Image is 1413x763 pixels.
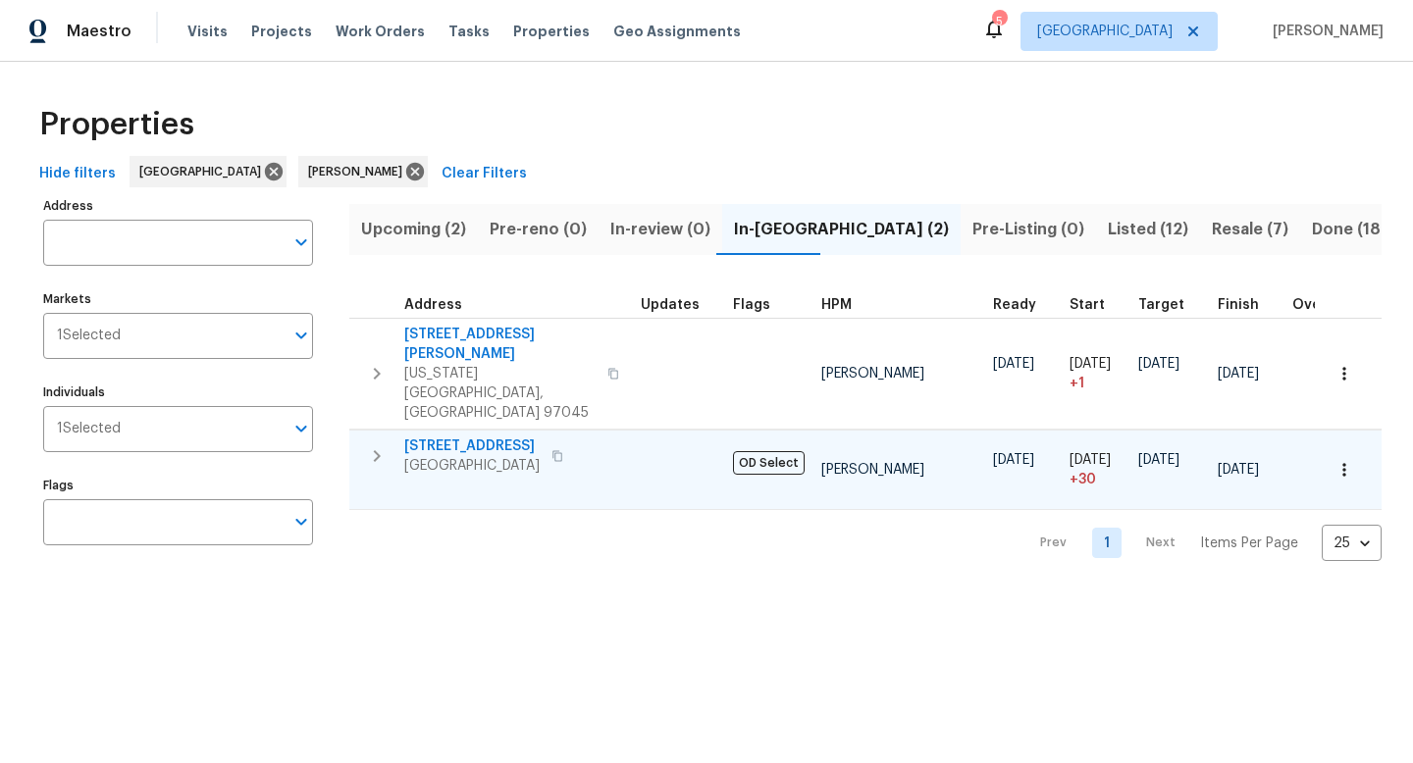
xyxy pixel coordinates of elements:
[821,367,924,381] span: [PERSON_NAME]
[1070,453,1111,467] span: [DATE]
[1265,22,1384,41] span: [PERSON_NAME]
[993,453,1034,467] span: [DATE]
[1037,22,1173,41] span: [GEOGRAPHIC_DATA]
[1108,216,1188,243] span: Listed (12)
[57,421,121,437] span: 1 Selected
[130,156,287,187] div: [GEOGRAPHIC_DATA]
[251,22,312,41] span: Projects
[288,229,315,256] button: Open
[1138,357,1179,371] span: [DATE]
[1070,298,1105,312] span: Start
[442,162,527,186] span: Clear Filters
[1070,357,1111,371] span: [DATE]
[1138,298,1202,312] div: Target renovation project end date
[1092,528,1122,558] a: Goto page 1
[733,451,805,475] span: OD Select
[404,364,596,423] span: [US_STATE][GEOGRAPHIC_DATA], [GEOGRAPHIC_DATA] 97045
[641,298,700,312] span: Updates
[1021,522,1382,564] nav: Pagination Navigation
[43,293,313,305] label: Markets
[288,508,315,535] button: Open
[336,22,425,41] span: Work Orders
[1138,453,1179,467] span: [DATE]
[992,12,1006,31] div: 5
[1292,298,1361,312] div: Days past target finish date
[31,156,124,192] button: Hide filters
[298,156,428,187] div: [PERSON_NAME]
[610,216,710,243] span: In-review (0)
[1070,374,1084,393] span: + 1
[972,216,1084,243] span: Pre-Listing (0)
[734,216,949,243] span: In-[GEOGRAPHIC_DATA] (2)
[288,322,315,349] button: Open
[733,298,770,312] span: Flags
[1062,430,1130,510] td: Project started 30 days late
[43,200,313,212] label: Address
[139,162,269,181] span: [GEOGRAPHIC_DATA]
[67,22,131,41] span: Maestro
[1322,518,1382,569] div: 25
[404,298,462,312] span: Address
[490,216,587,243] span: Pre-reno (0)
[993,298,1054,312] div: Earliest renovation start date (first business day after COE or Checkout)
[404,436,540,456] span: [STREET_ADDRESS]
[39,162,116,186] span: Hide filters
[1200,534,1298,553] p: Items Per Page
[1218,298,1259,312] span: Finish
[448,25,490,38] span: Tasks
[1062,318,1130,429] td: Project started 1 days late
[1292,298,1343,312] span: Overall
[39,115,194,134] span: Properties
[993,357,1034,371] span: [DATE]
[404,456,540,476] span: [GEOGRAPHIC_DATA]
[1138,298,1184,312] span: Target
[1218,463,1259,477] span: [DATE]
[361,216,466,243] span: Upcoming (2)
[288,415,315,442] button: Open
[404,325,596,364] span: [STREET_ADDRESS][PERSON_NAME]
[43,480,313,491] label: Flags
[434,156,535,192] button: Clear Filters
[1218,298,1277,312] div: Projected renovation finish date
[1312,216,1396,243] span: Done (182)
[43,386,313,398] label: Individuals
[1070,470,1096,489] span: + 30
[821,463,924,477] span: [PERSON_NAME]
[187,22,228,41] span: Visits
[821,298,852,312] span: HPM
[613,22,741,41] span: Geo Assignments
[1218,367,1259,381] span: [DATE]
[513,22,590,41] span: Properties
[57,328,121,344] span: 1 Selected
[1212,216,1288,243] span: Resale (7)
[993,298,1036,312] span: Ready
[1070,298,1123,312] div: Actual renovation start date
[308,162,410,181] span: [PERSON_NAME]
